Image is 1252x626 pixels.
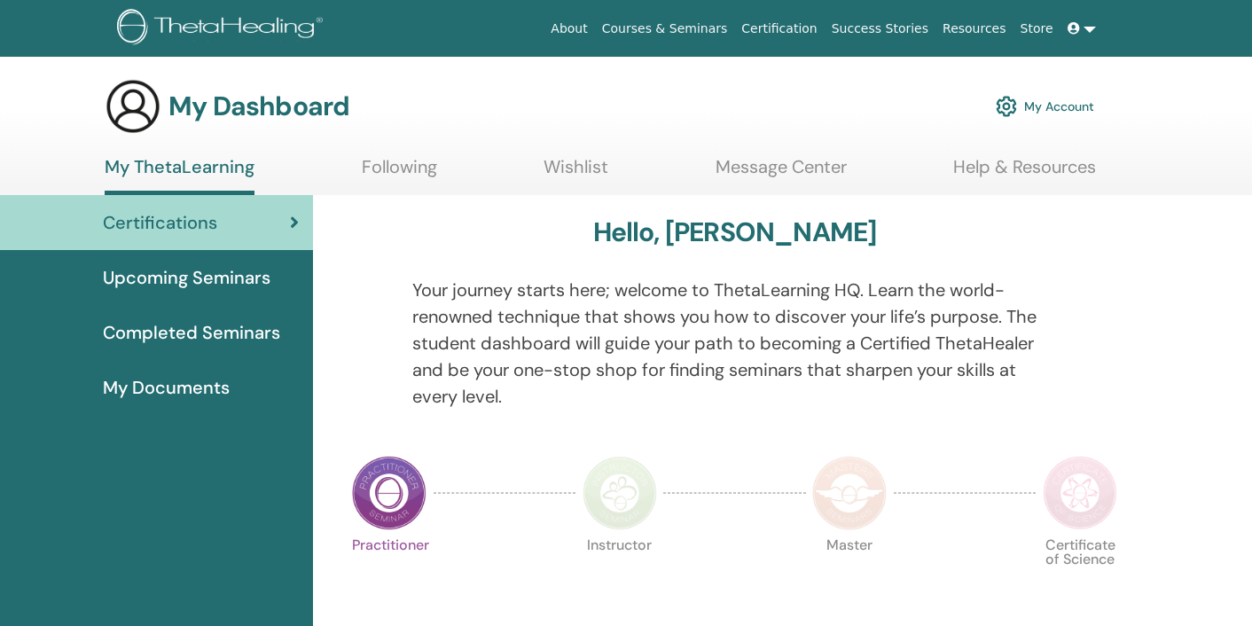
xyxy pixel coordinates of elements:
a: My ThetaLearning [105,156,254,195]
img: Instructor [583,456,657,530]
span: Completed Seminars [103,319,280,346]
p: Certificate of Science [1043,538,1117,613]
a: Store [1013,12,1060,45]
span: Certifications [103,209,217,236]
a: Message Center [716,156,847,191]
img: Certificate of Science [1043,456,1117,530]
a: Resources [935,12,1013,45]
img: cog.svg [996,91,1017,121]
p: Instructor [583,538,657,613]
img: Master [812,456,887,530]
img: logo.png [117,9,329,49]
a: Certification [734,12,824,45]
p: Practitioner [352,538,426,613]
p: Master [812,538,887,613]
a: Courses & Seminars [595,12,735,45]
a: My Account [996,87,1094,126]
span: My Documents [103,374,230,401]
p: Your journey starts here; welcome to ThetaLearning HQ. Learn the world-renowned technique that sh... [412,277,1057,410]
a: Following [362,156,437,191]
a: Wishlist [544,156,608,191]
span: Upcoming Seminars [103,264,270,291]
h3: Hello, [PERSON_NAME] [593,216,877,248]
a: About [544,12,594,45]
a: Help & Resources [953,156,1096,191]
img: Practitioner [352,456,426,530]
a: Success Stories [825,12,935,45]
img: generic-user-icon.jpg [105,78,161,135]
h3: My Dashboard [168,90,349,122]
